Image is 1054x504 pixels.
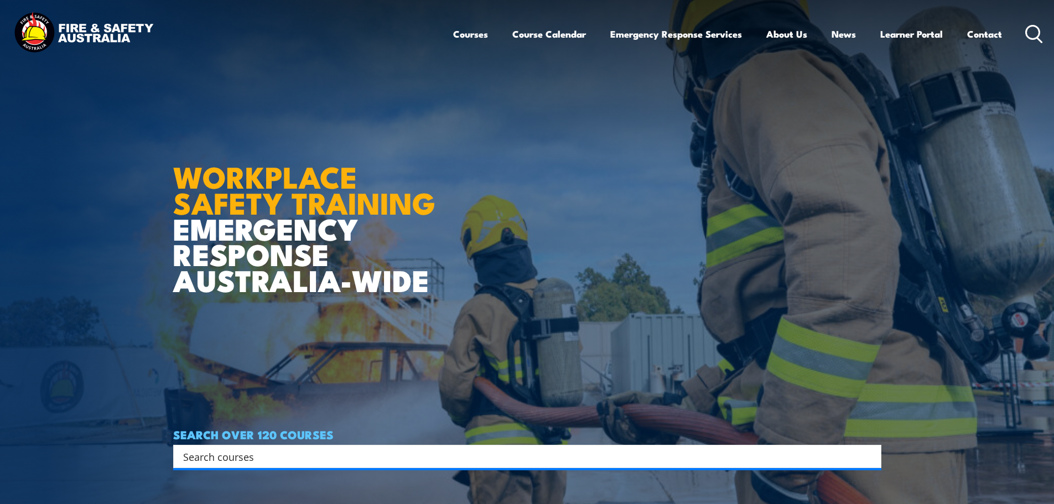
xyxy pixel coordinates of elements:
[967,19,1002,49] a: Contact
[185,449,859,464] form: Search form
[453,19,488,49] a: Courses
[183,448,857,465] input: Search input
[766,19,807,49] a: About Us
[610,19,742,49] a: Emergency Response Services
[173,136,444,293] h1: EMERGENCY RESPONSE AUSTRALIA-WIDE
[832,19,856,49] a: News
[862,449,878,464] button: Search magnifier button
[880,19,943,49] a: Learner Portal
[173,153,435,225] strong: WORKPLACE SAFETY TRAINING
[173,428,881,440] h4: SEARCH OVER 120 COURSES
[512,19,586,49] a: Course Calendar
